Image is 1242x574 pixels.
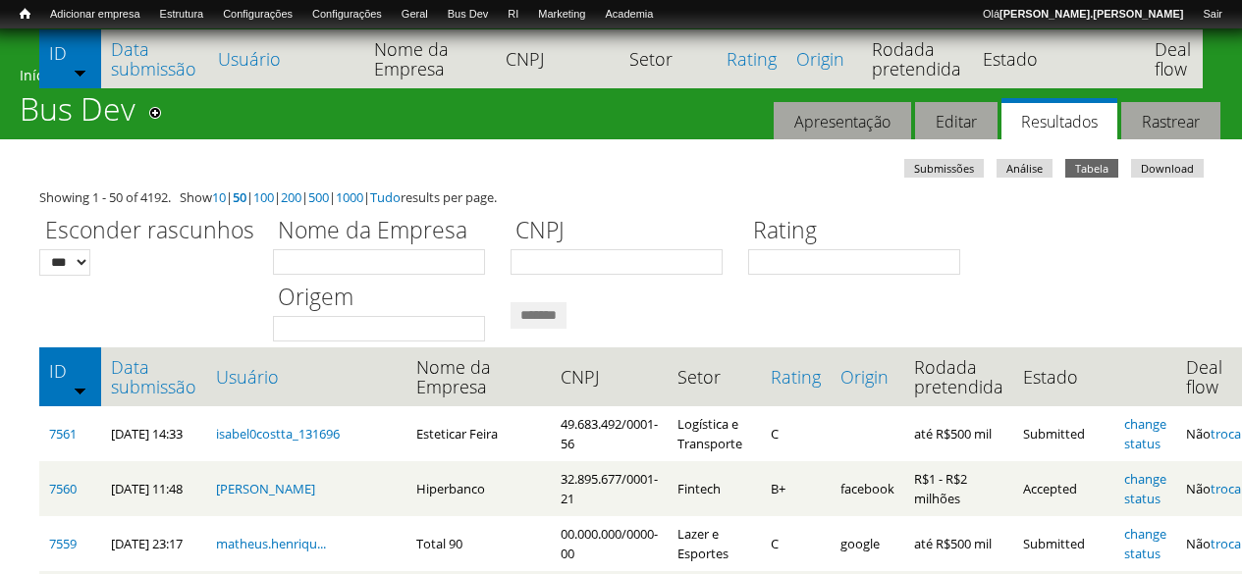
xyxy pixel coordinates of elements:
a: isabel0costta_131696 [216,425,340,443]
a: Geral [392,5,438,25]
a: Data submissão [111,39,198,78]
a: Rating [727,49,777,69]
a: Submissões [904,159,984,178]
a: Download [1131,159,1204,178]
a: change status [1124,525,1166,562]
td: Esteticar Feira [406,406,551,461]
a: 10 [212,188,226,206]
a: 1000 [336,188,363,206]
img: ordem crescente [74,66,86,78]
a: Estrutura [150,5,214,25]
label: Rating [748,214,973,249]
div: » » [20,66,1222,90]
td: Logística e Transporte [668,406,761,461]
td: 49.683.492/0001-56 [551,406,668,461]
label: Esconder rascunhos [39,214,260,249]
td: [DATE] 23:17 [101,516,206,571]
td: C [761,406,831,461]
th: Setor [668,347,761,406]
th: Nome da Empresa [406,347,551,406]
a: Tudo [370,188,401,206]
a: Início [20,66,55,84]
a: Bus Dev [438,5,499,25]
td: Hiperbanco [406,461,551,516]
label: CNPJ [511,214,735,249]
th: Deal flow [1145,29,1203,88]
a: Configurações [213,5,302,25]
td: [DATE] 14:33 [101,406,206,461]
th: CNPJ [551,347,668,406]
strong: [PERSON_NAME].[PERSON_NAME] [999,8,1183,20]
a: Início [10,5,40,24]
a: Editar [915,102,998,140]
a: 50 [233,188,246,206]
a: Adicionar empresa [40,5,150,25]
a: 7560 [49,480,77,497]
td: Lazer e Esportes [668,516,761,571]
a: Configurações [302,5,392,25]
a: Sair [1193,5,1232,25]
th: Nome da Empresa [364,29,496,88]
a: Análise [997,159,1053,178]
th: Estado [973,29,1080,88]
td: Submitted [1013,516,1114,571]
img: ordem crescente [74,384,86,396]
a: matheus.henriqu... [216,535,326,552]
h1: Bus Dev [20,90,135,139]
a: 7561 [49,425,77,443]
a: 7559 [49,535,77,552]
td: Fintech [668,461,761,516]
th: CNPJ [496,29,620,88]
a: Usuário [216,367,397,387]
td: 00.000.000/0000-00 [551,516,668,571]
td: facebook [831,461,904,516]
a: Usuário [218,49,354,69]
span: Início [20,7,30,21]
a: change status [1124,415,1166,452]
td: C [761,516,831,571]
a: Tabela [1065,159,1118,178]
div: Showing 1 - 50 of 4192. Show | | | | | | results per page. [39,187,1203,207]
td: B+ [761,461,831,516]
a: change status [1124,470,1166,507]
a: 500 [308,188,329,206]
label: Origem [273,281,498,316]
a: Marketing [528,5,595,25]
td: Total 90 [406,516,551,571]
a: Origin [796,49,852,69]
td: google [831,516,904,571]
th: Estado [1013,347,1114,406]
th: Rodada pretendida [904,347,1013,406]
a: [PERSON_NAME] [216,480,315,497]
td: até R$500 mil [904,406,1013,461]
td: Accepted [1013,461,1114,516]
a: 100 [253,188,274,206]
a: ID [49,43,91,63]
label: Nome da Empresa [273,214,498,249]
a: Apresentação [774,102,911,140]
a: Rastrear [1121,102,1220,140]
a: 200 [281,188,301,206]
a: Resultados [1001,98,1117,140]
td: R$1 - R$2 milhões [904,461,1013,516]
a: RI [498,5,528,25]
a: Origin [840,367,894,387]
th: Setor [620,29,717,88]
a: Data submissão [111,357,196,396]
td: Submitted [1013,406,1114,461]
td: 32.895.677/0001-21 [551,461,668,516]
a: Rating [771,367,821,387]
a: Academia [595,5,663,25]
a: Olá[PERSON_NAME].[PERSON_NAME] [973,5,1193,25]
td: até R$500 mil [904,516,1013,571]
a: ID [49,361,91,381]
td: [DATE] 11:48 [101,461,206,516]
th: Rodada pretendida [862,29,973,88]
